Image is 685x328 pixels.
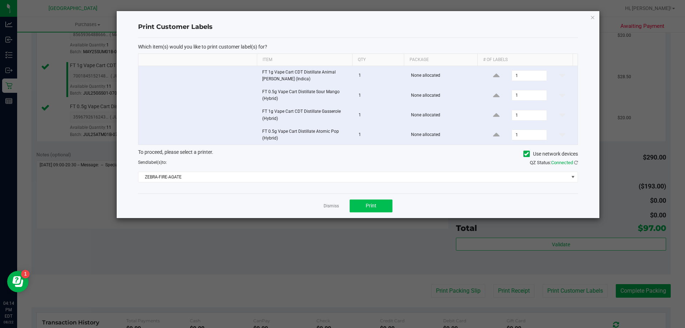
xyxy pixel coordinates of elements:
[407,86,481,105] td: None allocated
[138,160,167,165] span: Send to:
[523,150,578,158] label: Use network devices
[138,22,578,32] h4: Print Customer Labels
[551,160,573,165] span: Connected
[350,200,392,212] button: Print
[258,86,354,105] td: FT 0.5g Vape Cart Distillate Sour Mango (Hybrid)
[7,271,29,292] iframe: Resource center
[258,125,354,145] td: FT 0.5g Vape Cart Distillate Atomic Pop (Hybrid)
[21,270,30,278] iframe: Resource center unread badge
[477,54,573,66] th: # of labels
[133,148,583,159] div: To proceed, please select a printer.
[257,54,352,66] th: Item
[530,160,578,165] span: QZ Status:
[258,105,354,125] td: FT 1g Vape Cart CDT Distillate Gasserole (Hybrid)
[354,86,407,105] td: 1
[148,160,162,165] span: label(s)
[354,66,407,86] td: 1
[258,66,354,86] td: FT 1g Vape Cart CDT Distillate Animal [PERSON_NAME] (Indica)
[138,44,578,50] p: Which item(s) would you like to print customer label(s) for?
[366,203,376,208] span: Print
[404,54,477,66] th: Package
[407,125,481,145] td: None allocated
[354,125,407,145] td: 1
[407,105,481,125] td: None allocated
[138,172,569,182] span: ZEBRA-FIRE-AGATE
[354,105,407,125] td: 1
[352,54,404,66] th: Qty
[324,203,339,209] a: Dismiss
[407,66,481,86] td: None allocated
